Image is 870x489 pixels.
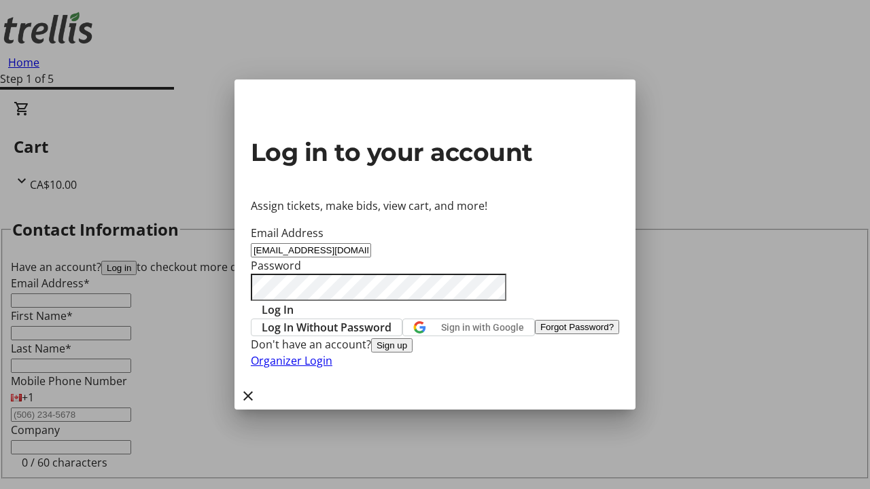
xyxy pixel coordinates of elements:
button: Sign in with Google [402,319,535,336]
div: Don't have an account? [251,336,619,352]
span: Log In [262,302,294,318]
label: Email Address [251,225,324,240]
label: Password [251,258,301,273]
button: Log In Without Password [251,319,402,336]
input: Email Address [251,243,371,257]
button: Close [234,382,262,410]
p: Assign tickets, make bids, view cart, and more! [251,198,619,214]
button: Sign up [371,338,413,352]
h2: Log in to your account [251,134,619,170]
span: Sign in with Google [441,322,524,333]
span: Log In Without Password [262,319,391,336]
a: Organizer Login [251,353,332,368]
button: Log In [251,302,304,318]
button: Forgot Password? [535,320,619,334]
